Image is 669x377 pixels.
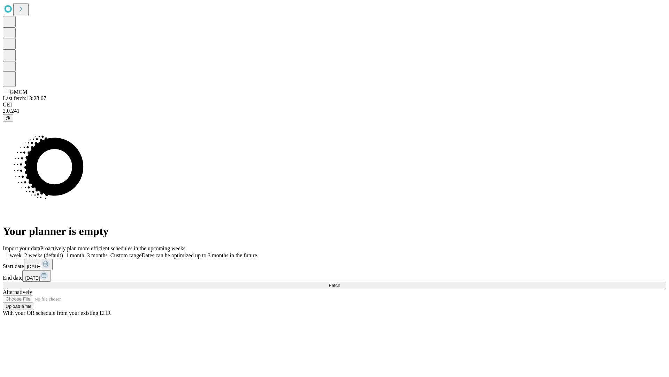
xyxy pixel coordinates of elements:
[3,95,46,101] span: Last fetch: 13:28:07
[24,259,53,270] button: [DATE]
[6,115,10,120] span: @
[3,245,40,251] span: Import your data
[87,252,108,258] span: 3 months
[3,289,32,295] span: Alternatively
[141,252,258,258] span: Dates can be optimized up to 3 months in the future.
[3,270,666,282] div: End date
[3,259,666,270] div: Start date
[25,275,40,281] span: [DATE]
[329,283,340,288] span: Fetch
[3,225,666,238] h1: Your planner is empty
[40,245,187,251] span: Proactively plan more efficient schedules in the upcoming weeks.
[3,303,34,310] button: Upload a file
[3,114,13,121] button: @
[22,270,51,282] button: [DATE]
[3,282,666,289] button: Fetch
[10,89,28,95] span: GMCM
[110,252,141,258] span: Custom range
[3,102,666,108] div: GEI
[24,252,63,258] span: 2 weeks (default)
[66,252,84,258] span: 1 month
[3,310,111,316] span: With your OR schedule from your existing EHR
[6,252,22,258] span: 1 week
[3,108,666,114] div: 2.0.241
[27,264,41,269] span: [DATE]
